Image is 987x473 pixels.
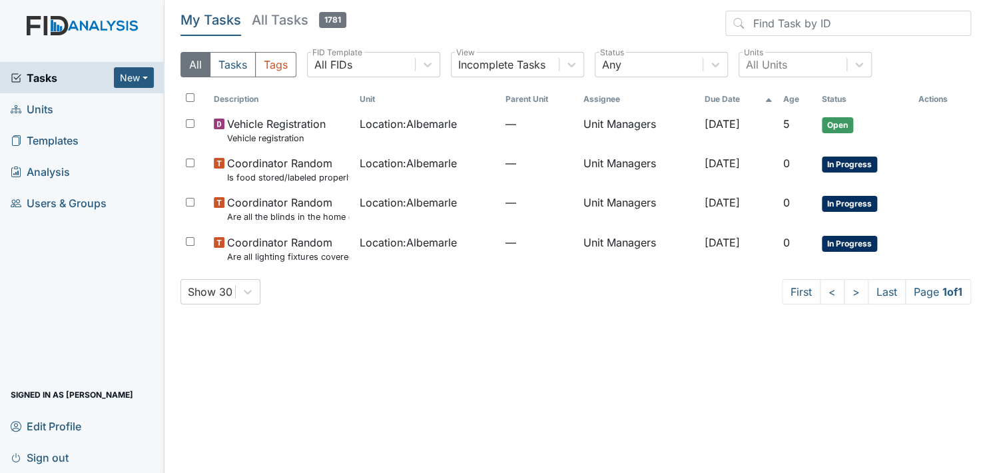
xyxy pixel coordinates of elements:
div: Type filter [180,52,296,77]
span: 5 [783,117,790,131]
div: Incomplete Tasks [458,57,545,73]
th: Toggle SortBy [778,88,817,111]
small: Is food stored/labeled properly? [227,171,349,184]
span: 0 [783,157,790,170]
a: > [844,279,868,304]
span: Location : Albemarle [360,235,457,250]
span: Location : Albemarle [360,155,457,171]
span: — [505,235,573,250]
span: [DATE] [705,117,740,131]
div: All FIDs [314,57,352,73]
span: — [505,195,573,211]
span: 0 [783,236,790,249]
h5: All Tasks [252,11,346,29]
button: All [180,52,210,77]
span: [DATE] [705,157,740,170]
span: Open [822,117,853,133]
td: Unit Managers [577,229,699,268]
span: [DATE] [705,236,740,249]
span: 0 [783,196,790,209]
span: — [505,116,573,132]
span: Analysis [11,161,70,182]
th: Toggle SortBy [817,88,912,111]
span: In Progress [822,236,877,252]
span: Coordinator Random Are all lighting fixtures covered and free of debris? [227,235,349,263]
button: Tasks [210,52,256,77]
span: — [505,155,573,171]
td: Unit Managers [577,189,699,229]
td: Unit Managers [577,111,699,150]
span: 1781 [319,12,346,28]
span: In Progress [822,196,877,212]
strong: 1 of 1 [942,285,962,298]
small: Vehicle registration [227,132,326,145]
div: Show 30 [188,284,232,300]
span: Templates [11,130,79,151]
th: Assignee [577,88,699,111]
th: Actions [912,88,971,111]
div: All Units [746,57,787,73]
button: New [114,67,154,88]
a: Last [868,279,906,304]
input: Find Task by ID [725,11,971,36]
th: Toggle SortBy [699,88,778,111]
h5: My Tasks [180,11,241,29]
small: Are all the blinds in the home operational and clean? [227,211,349,223]
small: Are all lighting fixtures covered and free of debris? [227,250,349,263]
span: Location : Albemarle [360,195,457,211]
span: Units [11,99,53,119]
a: Tasks [11,70,114,86]
a: < [820,279,844,304]
span: [DATE] [705,196,740,209]
span: Edit Profile [11,416,81,436]
th: Toggle SortBy [354,88,500,111]
div: Any [602,57,621,73]
span: Users & Groups [11,193,107,213]
span: Sign out [11,447,69,468]
span: Coordinator Random Are all the blinds in the home operational and clean? [227,195,349,223]
span: Page [905,279,971,304]
span: Coordinator Random Is food stored/labeled properly? [227,155,349,184]
span: Location : Albemarle [360,116,457,132]
input: Toggle All Rows Selected [186,93,194,102]
th: Toggle SortBy [208,88,354,111]
th: Toggle SortBy [500,88,578,111]
span: Signed in as [PERSON_NAME] [11,384,133,405]
button: Tags [255,52,296,77]
span: Vehicle Registration Vehicle registration [227,116,326,145]
td: Unit Managers [577,150,699,189]
nav: task-pagination [782,279,971,304]
a: First [782,279,821,304]
span: In Progress [822,157,877,173]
